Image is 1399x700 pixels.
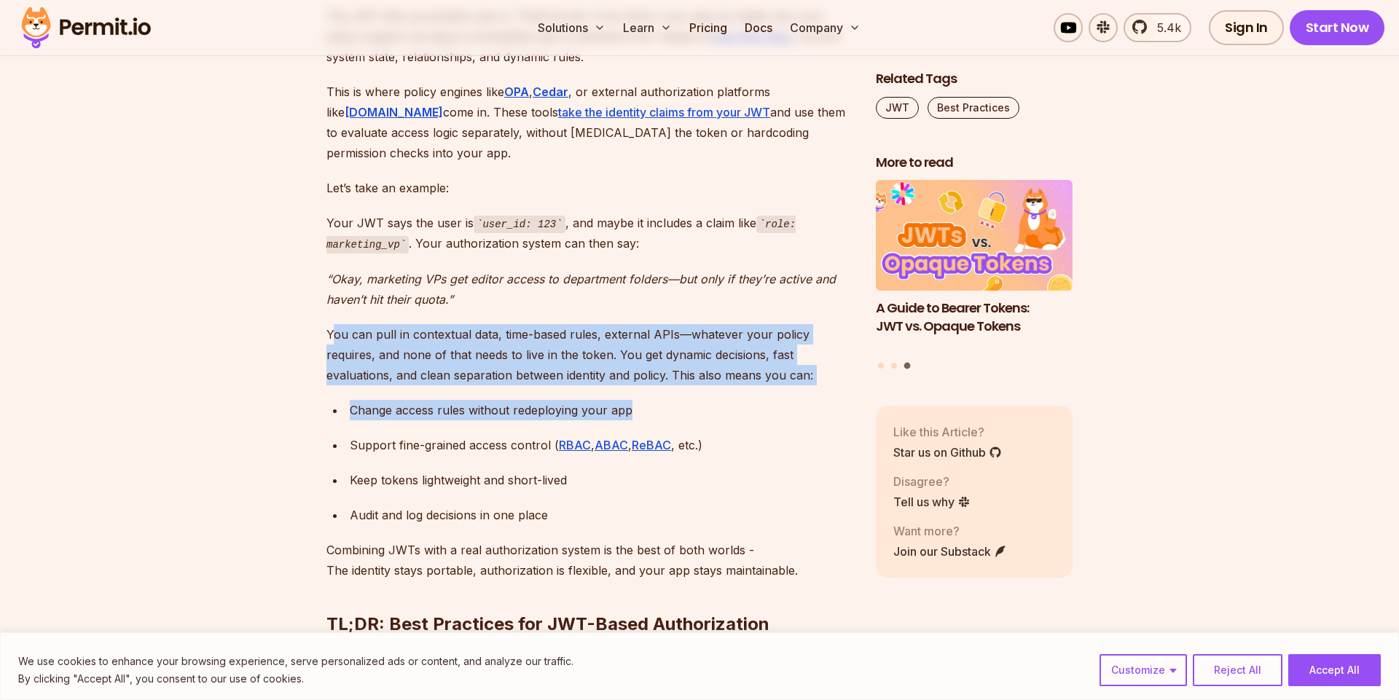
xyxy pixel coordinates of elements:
[504,84,529,99] a: OPA
[326,554,853,636] h2: TL;DR: Best Practices for JWT-Based Authorization
[1209,10,1284,45] a: Sign In
[893,493,971,511] a: Tell us why
[326,272,836,307] em: “Okay, marketing VPs get editor access to department folders—but only if they’re active and haven...
[1124,13,1191,42] a: 5.4k
[345,105,443,119] a: [DOMAIN_NAME]
[739,13,778,42] a: Docs
[326,540,853,581] p: Combining JWTs with a real authorization system is the best of both worlds - The identity stays p...
[326,82,853,163] p: This is where policy engines like , , or external authorization platforms like come in. These too...
[350,400,853,420] div: Change access rules without redeploying your app
[876,299,1073,336] h3: A Guide to Bearer Tokens: JWT vs. Opaque Tokens
[1290,10,1385,45] a: Start Now
[876,181,1073,371] div: Posts
[1100,654,1187,686] button: Customize
[1148,19,1181,36] span: 5.4k
[617,13,678,42] button: Learn
[876,181,1073,291] img: A Guide to Bearer Tokens: JWT vs. Opaque Tokens
[893,473,971,490] p: Disagree?
[558,105,770,119] a: take the identity claims from your JWT
[18,670,573,688] p: By clicking "Accept All", you consent to our use of cookies.
[18,653,573,670] p: We use cookies to enhance your browsing experience, serve personalized ads or content, and analyz...
[326,324,853,385] p: You can pull in contextual data, time-based rules, external APIs—whatever your policy requires, a...
[595,438,628,452] a: ABAC
[893,444,1002,461] a: Star us on Github
[326,213,853,254] p: Your JWT says the user is , and maybe it includes a claim like . Your authorization system can th...
[876,70,1073,88] h2: Related Tags
[904,363,910,369] button: Go to slide 3
[683,13,733,42] a: Pricing
[893,522,1007,540] p: Want more?
[326,178,853,198] p: Let’s take an example:
[893,543,1007,560] a: Join our Substack
[350,505,853,525] div: Audit and log decisions in one place
[876,97,919,119] a: JWT
[1288,654,1381,686] button: Accept All
[876,181,1073,354] a: A Guide to Bearer Tokens: JWT vs. Opaque TokensA Guide to Bearer Tokens: JWT vs. Opaque Tokens
[350,435,853,455] div: Support fine-grained access control ( , , , etc.)
[876,181,1073,354] li: 3 of 3
[784,13,866,42] button: Company
[893,423,1002,441] p: Like this Article?
[878,363,884,369] button: Go to slide 1
[350,470,853,490] div: Keep tokens lightweight and short-lived
[15,3,157,52] img: Permit logo
[632,438,671,452] a: ReBAC
[532,13,611,42] button: Solutions
[928,97,1019,119] a: Best Practices
[891,363,897,369] button: Go to slide 2
[474,216,565,233] code: user_id: 123
[876,154,1073,172] h2: More to read
[533,84,568,99] a: Cedar
[559,438,591,452] a: RBAC
[1193,654,1282,686] button: Reject All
